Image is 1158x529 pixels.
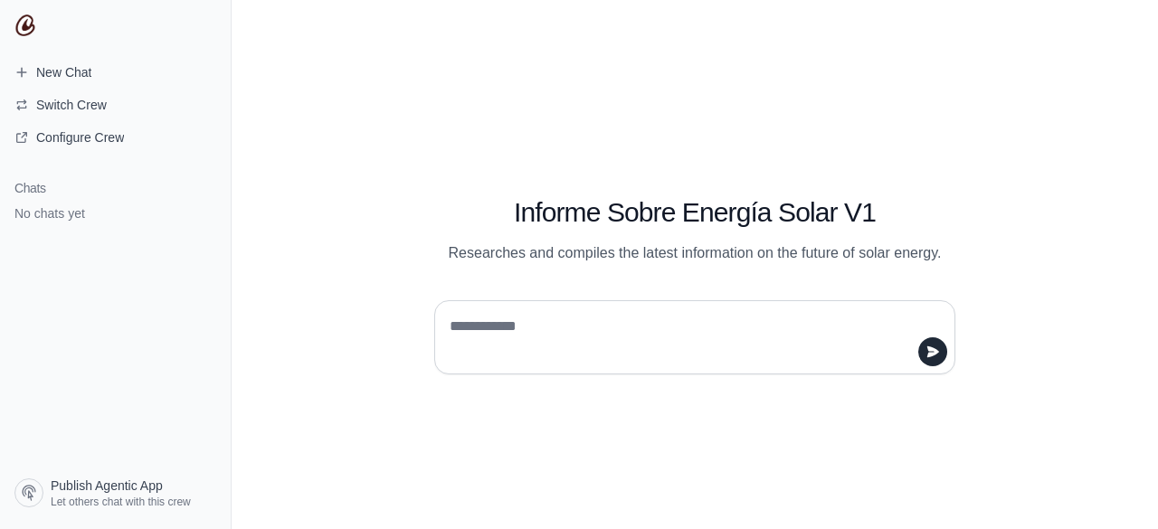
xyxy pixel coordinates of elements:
[51,477,163,495] span: Publish Agentic App
[434,196,955,229] h1: Informe Sobre Energía Solar V1
[7,58,223,87] a: New Chat
[7,123,223,152] a: Configure Crew
[36,63,91,81] span: New Chat
[36,128,124,146] span: Configure Crew
[51,495,191,509] span: Let others chat with this crew
[434,242,955,264] p: Researches and compiles the latest information on the future of solar energy.
[36,96,107,114] span: Switch Crew
[7,90,223,119] button: Switch Crew
[7,471,223,515] a: Publish Agentic App Let others chat with this crew
[14,14,36,36] img: CrewAI Logo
